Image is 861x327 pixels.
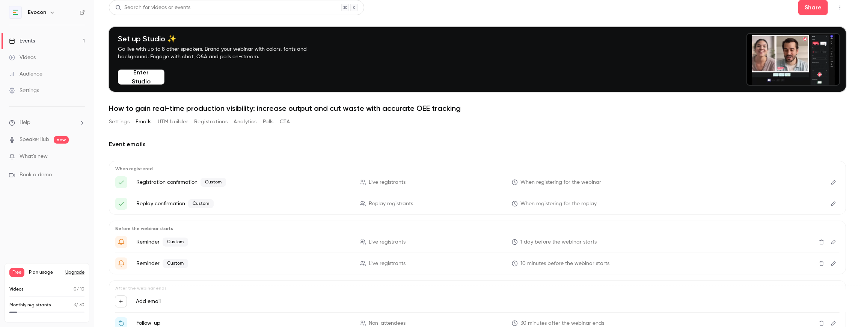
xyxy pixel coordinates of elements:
[816,236,828,248] button: Delete
[828,176,840,188] button: Edit
[9,54,36,61] div: Videos
[369,238,406,246] span: Live registrants
[9,87,39,94] div: Settings
[115,226,840,232] p: Before the webinar starts
[163,259,188,268] span: Custom
[828,257,840,269] button: Edit
[816,257,828,269] button: Delete
[74,286,84,293] p: / 10
[115,236,840,248] li: Get Ready for '{{ event_name }}' tomorrow!
[521,200,597,208] span: When registering for the replay
[20,136,49,144] a: SpeakerHub
[74,302,84,309] p: / 30
[118,70,164,85] button: Enter Studio
[20,171,52,179] span: Book a demo
[76,153,85,160] iframe: Noticeable Trigger
[28,9,46,16] h6: Evocon
[158,116,188,128] button: UTM builder
[115,198,840,210] li: Here's your access link to "{{ event_name }}"!
[115,176,840,188] li: Here's your access link to "{{ event_name }}"!
[54,136,69,144] span: new
[9,37,35,45] div: Events
[369,179,406,186] span: Live registrants
[263,116,274,128] button: Polls
[9,268,24,277] span: Free
[109,140,846,149] h2: Event emails
[74,303,76,307] span: 3
[29,269,61,276] span: Plan usage
[20,153,48,160] span: What's new
[136,116,151,128] button: Emails
[369,260,406,268] span: Live registrants
[9,119,85,127] li: help-dropdown-opener
[136,199,351,208] p: Replay confirmation
[115,166,840,172] p: When registered
[115,4,190,12] div: Search for videos or events
[521,238,597,246] span: 1 day before the webinar starts
[65,269,84,276] button: Upgrade
[20,119,30,127] span: Help
[118,34,324,43] h4: Set up Studio ✨
[118,45,324,61] p: Go live with up to 8 other speakers. Brand your webinar with colors, fonts and background. Engage...
[9,302,51,309] p: Monthly registrants
[9,6,21,18] img: Evocon
[136,178,351,187] p: Registration confirmation
[828,198,840,210] button: Edit
[828,236,840,248] button: Edit
[521,260,610,268] span: 10 minutes before the webinar starts
[521,179,602,186] span: When registering for the webinar
[194,116,228,128] button: Registrations
[9,70,42,78] div: Audience
[109,104,846,113] h1: How to gain real-time production visibility: increase output and cut waste with accurate OEE trac...
[136,319,351,327] p: Follow-up
[188,199,214,208] span: Custom
[9,286,24,293] p: Videos
[369,200,413,208] span: Replay registrants
[280,116,290,128] button: CTA
[136,259,351,268] p: Reminder
[109,116,130,128] button: Settings
[234,116,257,128] button: Analytics
[201,178,226,187] span: Custom
[136,238,351,247] p: Reminder
[136,298,161,305] label: Add email
[74,287,77,292] span: 0
[163,238,188,247] span: Custom
[115,257,840,269] li: "{{ event_name }}" is about to go live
